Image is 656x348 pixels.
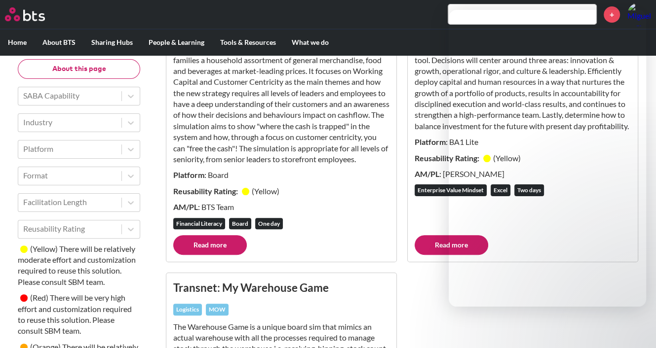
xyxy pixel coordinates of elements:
label: Tools & Resources [212,30,284,55]
h3: Transnet: My Warehouse Game [173,280,389,295]
a: Read more [173,235,247,255]
strong: AM/PL [415,169,439,178]
strong: Platform [415,137,446,146]
p: : BA1 Lite [415,137,631,147]
a: Go home [5,7,63,21]
label: About BTS [35,30,83,55]
div: Board [229,218,251,230]
div: MOW [206,304,229,315]
label: People & Learning [141,30,212,55]
iframe: Intercom live chat [449,10,646,307]
small: ( Yellow ) [252,186,279,196]
p: : BTS Team [173,202,389,212]
strong: Reusability Rating: [173,186,239,196]
strong: AM/PL [173,202,198,211]
p: The simulation is a Strategy Activation/Alignment board sim built for a discount retailer (FMCG) ... [173,33,389,165]
p: Develop a three-year strategic plan and make decisions to execute that plan using a customized, b... [415,33,631,132]
img: BTS Logo [5,7,45,21]
a: + [604,6,620,23]
label: What we do [284,30,337,55]
button: About this page [18,59,140,79]
strong: Platform [173,170,204,179]
small: There will be very high effort and customization required to reuse this solution. Please consult ... [18,293,132,336]
p: : [PERSON_NAME] [415,169,631,179]
a: Read more [415,235,488,255]
div: Financial Literacy [173,218,225,230]
iframe: Intercom live chat [622,314,646,338]
small: ( Red ) [30,293,48,303]
a: Profile [627,2,651,26]
label: Sharing Hubs [83,30,141,55]
div: Logistics [173,304,202,315]
p: : Board [173,170,389,180]
strong: Reusability Rating: [415,153,481,163]
small: There will be relatively moderate effort and customization required to reuse this solution. Pleas... [18,244,136,286]
small: ( Yellow ) [30,244,58,253]
div: One day [255,218,283,230]
img: Miguel Sequeira [627,2,651,26]
div: Enterprise Value Mindset [415,184,487,196]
